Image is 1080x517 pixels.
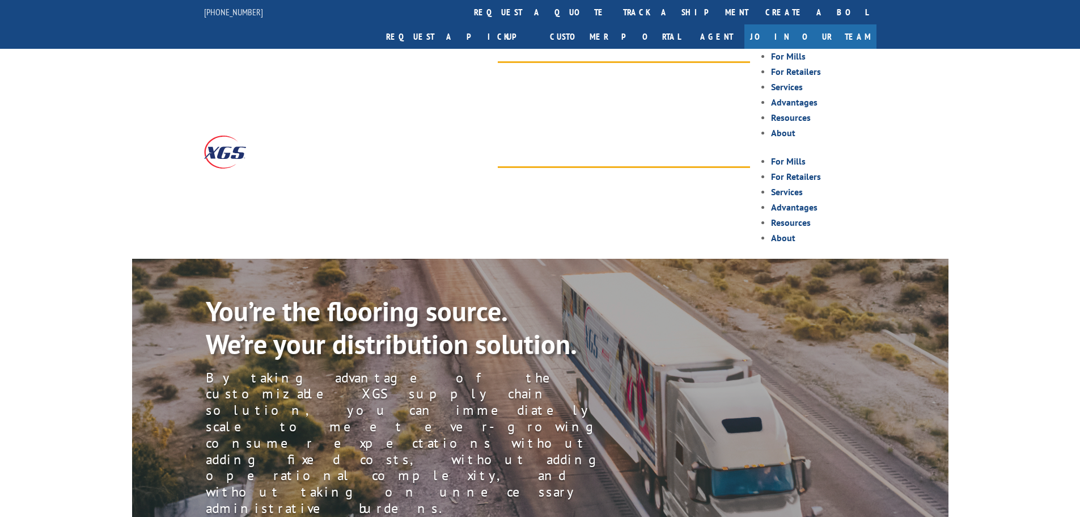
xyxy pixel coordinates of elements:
a: For Mills [771,155,806,167]
p: By taking advantage of the customizable XGS supply chain solution, you can immediately scale to m... [206,370,641,517]
a: Advantages [771,96,818,108]
a: About [771,127,795,138]
a: Agent [689,24,744,49]
a: Advantages [771,201,818,213]
a: Resources [771,112,811,123]
a: [PHONE_NUMBER] [204,6,263,18]
a: About [771,232,795,243]
a: For Mills [771,51,806,62]
a: For Retailers [771,171,821,182]
a: Services [771,186,803,197]
a: Customer Portal [541,24,689,49]
a: Request a pickup [378,24,541,49]
a: Resources [771,217,811,228]
a: Services [771,81,803,93]
a: Join Our Team [744,24,876,49]
a: For Retailers [771,66,821,77]
p: You’re the flooring source. We’re your distribution solution. [206,295,602,360]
